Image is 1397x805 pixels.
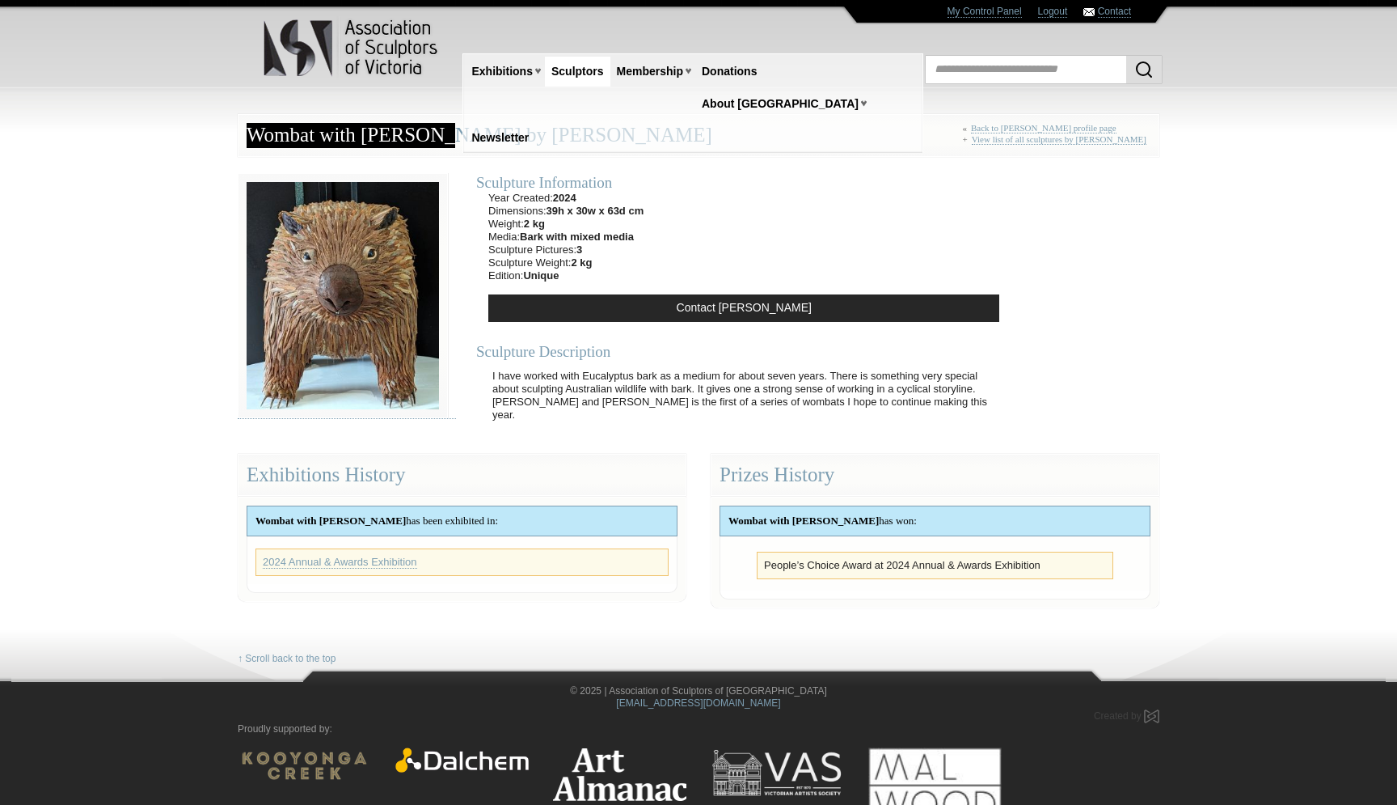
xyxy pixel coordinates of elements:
[520,231,634,243] strong: Bark with mixed media
[728,515,879,527] strong: Wombat with [PERSON_NAME]
[263,16,441,80] img: logo.png
[247,506,677,536] div: has been exhibited in:
[488,192,644,205] li: Year Created:
[488,269,644,282] li: Edition:
[488,218,644,231] li: Weight:
[553,748,686,801] img: Art Almanac
[488,294,999,322] a: Contact [PERSON_NAME]
[571,256,592,269] strong: 2 kg
[238,653,336,665] a: ↑ Scroll back to the top
[238,114,1159,157] div: Wombat with [PERSON_NAME] by [PERSON_NAME]
[476,342,1011,361] div: Sculpture Description
[711,748,844,799] img: Victorian Artists Society
[545,57,610,87] a: Sculptors
[488,231,644,244] li: Media:
[255,515,406,527] strong: Wombat with [PERSON_NAME]
[695,57,763,87] a: Donations
[395,748,529,773] img: Dalchem Products
[764,559,1106,572] li: People’s Choice Award at 2024 Annual & Awards Exhibition
[1098,6,1131,18] a: Contact
[238,748,371,784] img: Kooyonga Wines
[238,723,1159,735] p: Proudly supported by:
[1094,710,1159,722] a: Created by
[466,57,539,87] a: Exhibitions
[576,244,582,256] strong: 3
[1083,8,1095,16] img: Contact ASV
[948,6,1022,18] a: My Control Panel
[972,134,1146,145] a: View list of all sculptures by [PERSON_NAME]
[523,269,559,282] strong: Unique
[476,173,1011,192] div: Sculpture Information
[238,454,686,497] div: Exhibitions History
[711,454,1159,497] div: Prizes History
[720,506,1150,536] div: has won:
[263,556,417,569] a: 2024 Annual & Awards Exhibition
[695,89,865,119] a: About [GEOGRAPHIC_DATA]
[488,244,644,256] li: Sculpture Pictures:
[466,123,536,153] a: Newsletter
[1038,6,1068,18] a: Logout
[1094,710,1142,722] span: Created by
[547,205,644,217] strong: 39h x 30w x 63d cm
[488,256,644,269] li: Sculpture Weight:
[971,123,1116,133] a: Back to [PERSON_NAME] profile page
[238,173,448,418] img: 1000006100ed15junefront__medium.jpg
[488,205,644,218] li: Dimensions:
[484,362,1011,430] p: I have worked with Eucalyptus bark as a medium for about seven years. There is something very spe...
[616,697,780,709] a: [EMAIL_ADDRESS][DOMAIN_NAME]
[524,218,545,230] strong: 2 kg
[1144,710,1159,723] img: Created by Marby
[963,123,1151,151] div: « +
[1134,60,1154,79] img: Search
[226,685,1171,710] div: © 2025 | Association of Sculptors of [GEOGRAPHIC_DATA]
[610,57,690,87] a: Membership
[553,192,576,204] strong: 2024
